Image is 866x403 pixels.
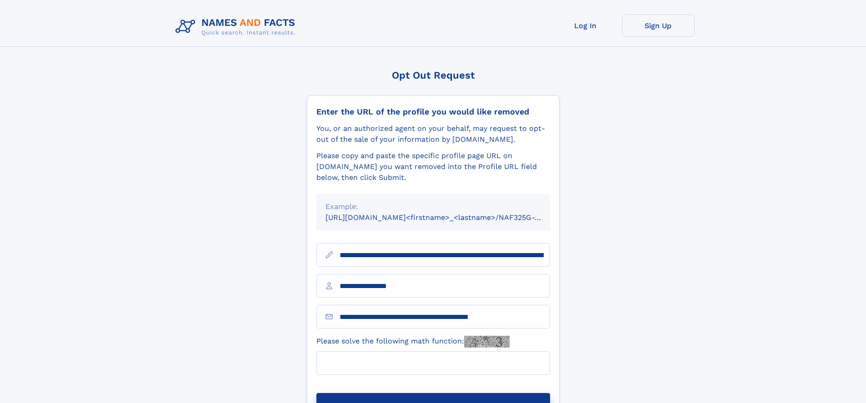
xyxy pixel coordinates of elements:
[622,15,695,37] a: Sign Up
[316,123,550,145] div: You, or an authorized agent on your behalf, may request to opt-out of the sale of your informatio...
[549,15,622,37] a: Log In
[316,150,550,183] div: Please copy and paste the specific profile page URL on [DOMAIN_NAME] you want removed into the Pr...
[316,107,550,117] div: Enter the URL of the profile you would like removed
[325,213,567,222] small: [URL][DOMAIN_NAME]<firstname>_<lastname>/NAF325G-xxxxxxxx
[172,15,303,39] img: Logo Names and Facts
[316,336,510,348] label: Please solve the following math function:
[307,70,560,81] div: Opt Out Request
[325,201,541,212] div: Example:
